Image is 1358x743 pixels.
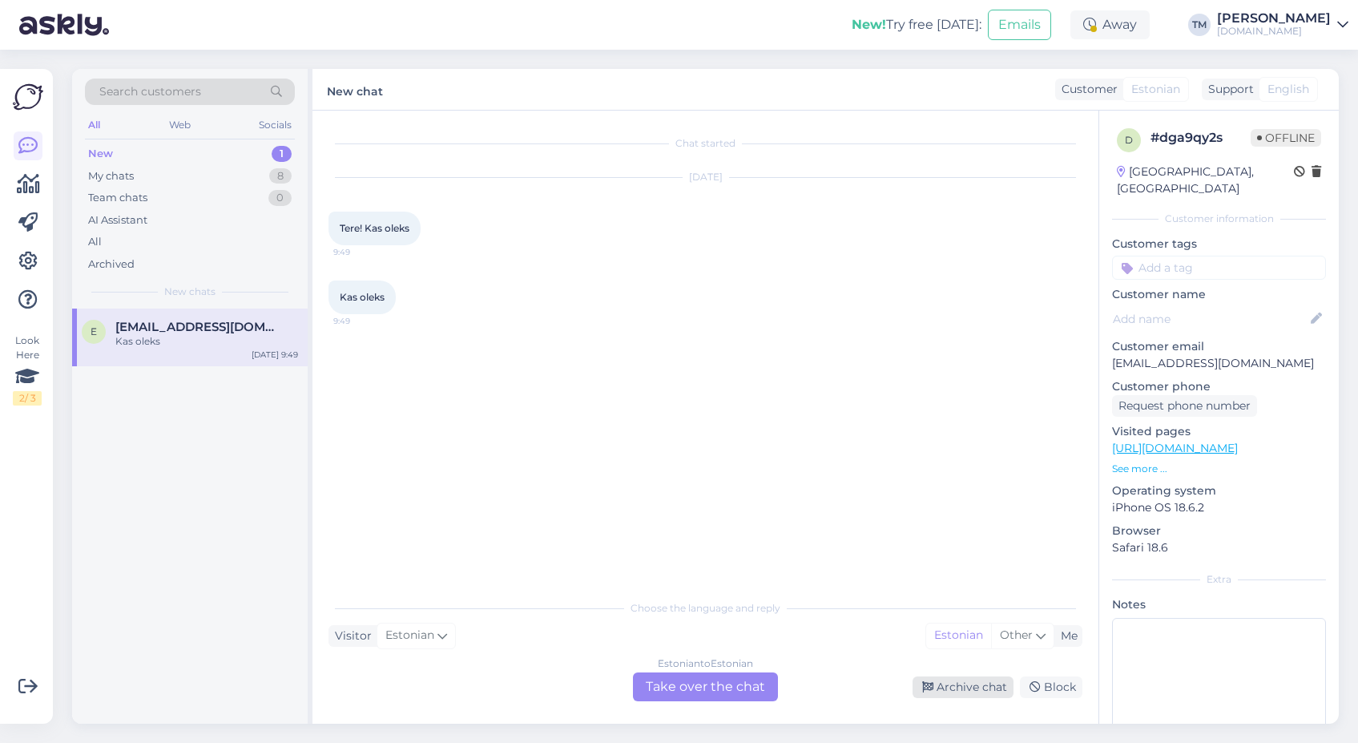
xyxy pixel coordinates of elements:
div: 1 [272,146,292,162]
p: See more ... [1112,462,1326,476]
p: Visited pages [1112,423,1326,440]
button: Emails [988,10,1051,40]
div: Take over the chat [633,672,778,701]
div: # dga9qy2s [1150,128,1251,147]
p: Operating system [1112,483,1326,499]
span: Kas oleks [340,291,385,303]
div: Kas oleks [115,334,298,349]
p: Customer email [1112,338,1326,355]
div: Choose the language and reply [328,601,1082,616]
p: Customer tags [1112,236,1326,252]
span: English [1267,81,1309,98]
div: Extra [1112,572,1326,587]
span: Estonian [385,627,434,644]
span: Offline [1251,129,1321,147]
div: AI Assistant [88,212,147,228]
div: My chats [88,168,134,184]
div: Request phone number [1112,395,1257,417]
div: Support [1202,81,1254,98]
p: iPhone OS 18.6.2 [1112,499,1326,516]
div: 0 [268,190,292,206]
span: d [1125,134,1133,146]
div: 2 / 3 [13,391,42,406]
p: Customer name [1112,286,1326,303]
div: [PERSON_NAME] [1217,12,1331,25]
div: Away [1070,10,1150,39]
div: Try free [DATE]: [852,15,981,34]
div: Socials [256,115,295,135]
div: Customer information [1112,212,1326,226]
p: Safari 18.6 [1112,539,1326,556]
div: Customer [1055,81,1118,98]
span: Search customers [99,83,201,100]
div: Me [1054,628,1078,644]
div: TM [1188,14,1211,36]
p: Customer phone [1112,378,1326,395]
span: Erkimottus77@gmail.com [115,320,282,334]
div: Chat started [328,136,1082,151]
span: Other [1000,628,1033,642]
p: Notes [1112,596,1326,613]
div: [GEOGRAPHIC_DATA], [GEOGRAPHIC_DATA] [1117,164,1294,197]
div: Estonian [926,624,991,648]
div: All [85,115,103,135]
span: New chats [164,285,216,299]
div: Visitor [328,628,372,644]
div: New [88,146,113,162]
a: [PERSON_NAME][DOMAIN_NAME] [1217,12,1348,38]
div: Archived [88,256,135,273]
img: Askly Logo [13,82,43,112]
div: Block [1020,676,1082,698]
span: Estonian [1131,81,1180,98]
div: All [88,234,102,250]
span: E [91,325,97,337]
div: Archive chat [913,676,1013,698]
label: New chat [327,79,383,100]
div: Web [166,115,194,135]
div: [DATE] 9:49 [252,349,298,361]
a: [URL][DOMAIN_NAME] [1112,441,1238,455]
div: Estonian to Estonian [658,656,753,671]
span: Tere! Kas oleks [340,222,409,234]
b: New! [852,17,886,32]
div: [DOMAIN_NAME] [1217,25,1331,38]
p: Browser [1112,523,1326,539]
span: 9:49 [333,246,393,258]
div: Team chats [88,190,147,206]
input: Add name [1113,310,1308,328]
div: Look Here [13,333,42,406]
div: [DATE] [328,170,1082,184]
p: [EMAIL_ADDRESS][DOMAIN_NAME] [1112,355,1326,372]
input: Add a tag [1112,256,1326,280]
span: 9:49 [333,315,393,327]
div: 8 [269,168,292,184]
